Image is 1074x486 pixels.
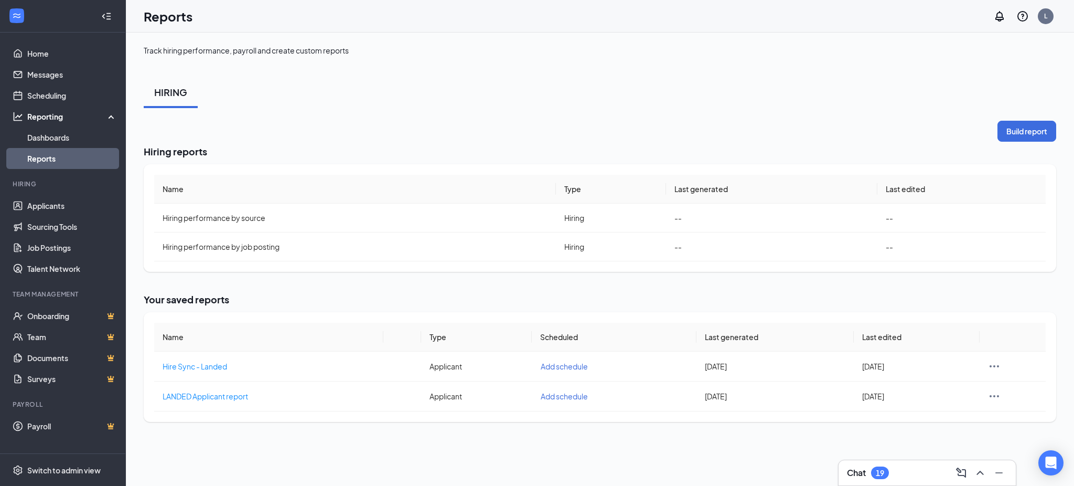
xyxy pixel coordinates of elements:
td: Applicant [421,382,532,411]
a: Applicants [27,195,117,216]
td: -- [666,204,877,233]
a: LANDED Applicant report [163,390,346,402]
svg: Ellipses [988,360,1001,373]
td: [DATE] [696,352,854,382]
span: LANDED Applicant report [163,392,248,401]
a: Talent Network [27,258,117,279]
th: Scheduled [532,323,696,352]
th: Last generated [696,323,854,352]
a: Job Postings [27,237,117,258]
button: Minimize [991,464,1007,481]
svg: ChevronUp [974,467,986,479]
a: PayrollCrown [27,416,117,437]
a: Home [27,43,117,64]
th: Last edited [854,323,980,352]
div: Payroll [13,400,115,409]
div: Reporting [27,111,117,122]
h1: Reports [144,7,192,25]
th: Name [154,323,383,352]
td: -- [666,233,877,261]
div: Open Intercom Messenger [1038,450,1064,476]
svg: Ellipses [988,390,1001,403]
div: Track hiring performance, payroll and create custom reports [144,45,349,56]
th: Type [556,175,666,204]
th: Last generated [666,175,877,204]
td: [DATE] [854,382,980,411]
div: Switch to admin view [27,465,101,476]
h2: Hiring reports [144,145,1056,158]
a: Sourcing Tools [27,216,117,237]
td: -- [877,233,1046,261]
div: Hiring [13,179,115,188]
th: Name [154,175,556,204]
svg: WorkstreamLogo [12,10,22,21]
a: Dashboards [27,127,117,148]
span: Hiring performance by source [163,213,265,223]
svg: Minimize [993,467,1005,479]
h2: Your saved reports [144,293,1056,306]
svg: Settings [13,465,23,476]
div: Team Management [13,290,115,299]
a: Scheduling [27,85,117,106]
h3: Chat [847,467,866,479]
button: ChevronUp [972,464,989,481]
button: ComposeMessage [953,464,970,481]
a: SurveysCrown [27,368,117,389]
a: Messages [27,64,117,85]
svg: Notifications [993,10,1006,23]
td: -- [877,204,1046,233]
td: Hiring [556,204,666,233]
div: 19 [876,469,884,478]
svg: ComposeMessage [955,467,968,479]
svg: Collapse [101,11,112,22]
button: Build report [997,121,1056,142]
td: Applicant [421,352,532,382]
td: [DATE] [696,382,854,411]
button: Add schedule [540,361,597,372]
svg: QuestionInfo [1016,10,1029,23]
a: OnboardingCrown [27,305,117,326]
div: L [1044,12,1047,20]
th: Last edited [877,175,1046,204]
a: Reports [27,148,117,169]
a: DocumentsCrown [27,347,117,368]
div: HIRING [154,86,187,99]
td: [DATE] [854,352,980,382]
a: TeamCrown [27,326,117,347]
a: Hire Sync - Landed [163,361,346,372]
span: Hiring performance by job posting [163,242,280,251]
svg: Analysis [13,111,23,122]
button: Add schedule [540,390,597,402]
td: Hiring [556,233,666,261]
th: Type [421,323,532,352]
span: Hire Sync - Landed [163,362,227,371]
